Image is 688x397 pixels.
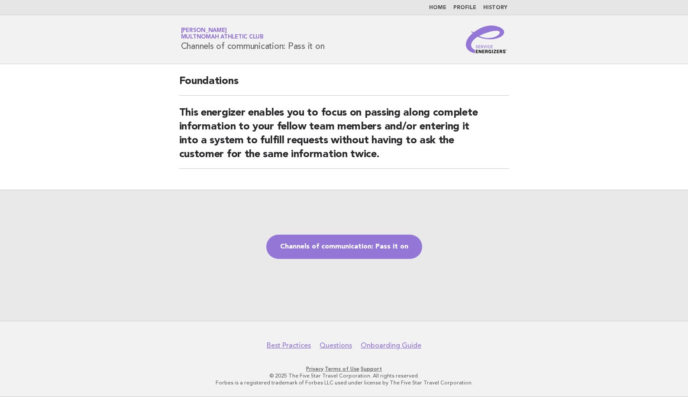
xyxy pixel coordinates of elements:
h1: Channels of communication: Pass it on [181,28,325,51]
a: Terms of Use [325,366,359,372]
span: Multnomah Athletic Club [181,35,264,40]
p: Forbes is a registered trademark of Forbes LLC used under license by The Five Star Travel Corpora... [79,379,609,386]
p: © 2025 The Five Star Travel Corporation. All rights reserved. [79,372,609,379]
a: [PERSON_NAME]Multnomah Athletic Club [181,28,264,40]
img: Service Energizers [466,26,507,53]
a: Best Practices [267,341,311,350]
a: Channels of communication: Pass it on [266,235,422,259]
a: Support [361,366,382,372]
a: Home [429,5,446,10]
h2: This energizer enables you to focus on passing along complete information to your fellow team mem... [179,106,509,169]
a: Privacy [306,366,323,372]
a: Questions [320,341,352,350]
a: History [483,5,507,10]
h2: Foundations [179,74,509,96]
a: Onboarding Guide [361,341,421,350]
p: · · [79,365,609,372]
a: Profile [453,5,476,10]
